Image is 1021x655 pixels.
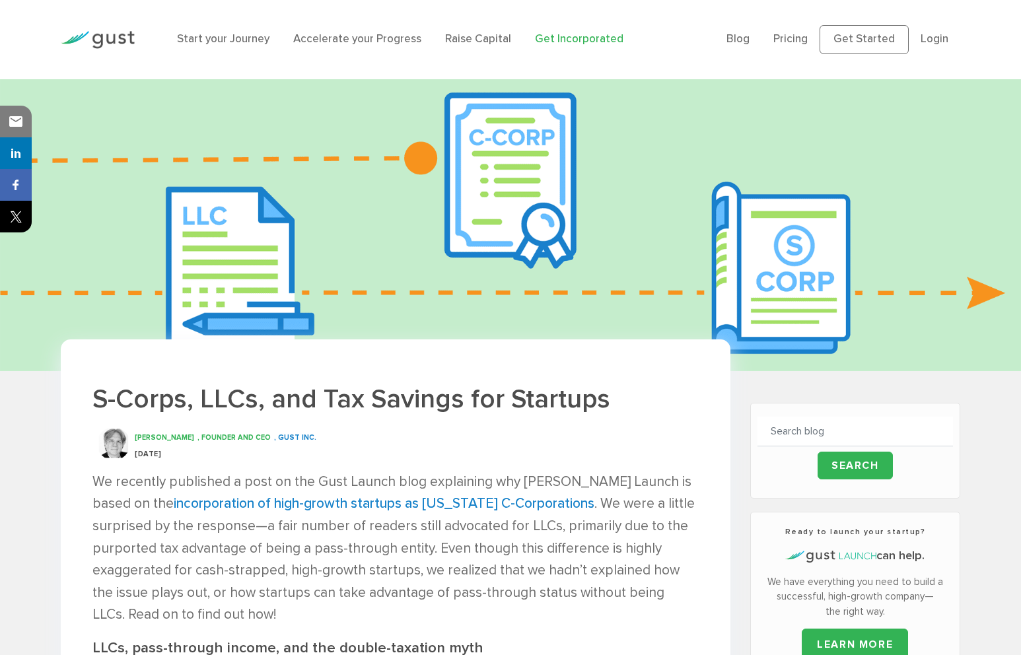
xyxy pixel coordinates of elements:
[757,547,953,565] h4: can help.
[92,471,699,626] p: We recently published a post on the Gust Launch blog explaining why [PERSON_NAME] Launch is based...
[726,32,750,46] a: Blog
[61,31,135,49] img: Gust Logo
[177,32,269,46] a: Start your Journey
[135,450,161,458] span: [DATE]
[135,433,194,442] span: [PERSON_NAME]
[757,574,953,619] p: We have everything you need to build a successful, high-growth company—the right way.
[293,32,421,46] a: Accelerate your Progress
[97,427,130,460] img: David S. Rose
[757,526,953,537] h3: Ready to launch your startup?
[818,452,893,479] input: Search
[445,32,511,46] a: Raise Capital
[773,32,808,46] a: Pricing
[535,32,623,46] a: Get Incorporated
[92,382,699,417] h1: S-Corps, LLCs, and Tax Savings for Startups
[820,25,909,54] a: Get Started
[274,433,316,442] span: , GUST INC.
[174,495,594,512] a: incorporation of high-growth startups as [US_STATE] C-Corporations
[921,32,948,46] a: Login
[757,417,953,446] input: Search blog
[197,433,271,442] span: , Founder and CEO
